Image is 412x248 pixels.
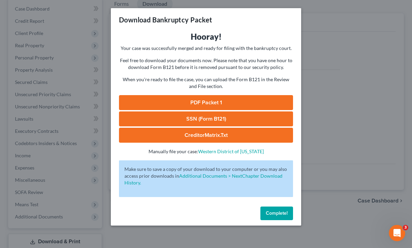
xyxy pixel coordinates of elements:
[119,111,293,126] a: SSN (Form B121)
[119,95,293,110] a: PDF Packet 1
[389,225,405,241] iframe: Intercom live chat
[260,207,293,220] button: Complete!
[119,128,293,143] a: CreditorMatrix.txt
[119,148,293,155] p: Manually file your case:
[119,57,293,71] p: Feel free to download your documents now. Please note that you have one hour to download Form B12...
[119,31,293,42] h3: Hooray!
[119,76,293,90] p: When you're ready to file the case, you can upload the Form B121 in the Review and File section.
[403,225,408,230] span: 3
[119,15,212,24] h3: Download Bankruptcy Packet
[119,45,293,52] p: Your case was successfully merged and ready for filing with the bankruptcy court.
[124,166,288,186] p: Make sure to save a copy of your download to your computer or you may also access prior downloads in
[266,210,288,216] span: Complete!
[198,148,264,154] a: Western District of [US_STATE]
[124,173,282,185] a: Additional Documents > NextChapter Download History.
